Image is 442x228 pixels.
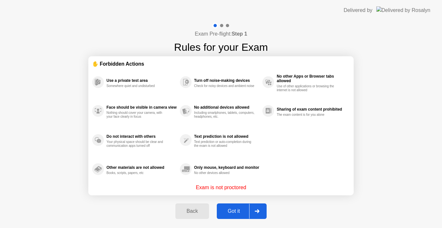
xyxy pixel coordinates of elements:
div: Use of other applications or browsing the internet is not allowed [277,84,338,92]
button: Back [175,203,209,219]
div: Check for noisy devices and ambient noise [194,84,255,88]
h4: Exam Pre-flight: [195,30,247,38]
div: The exam content is for you alone [277,113,338,117]
div: No other devices allowed [194,171,255,175]
div: No other Apps or Browser tabs allowed [277,74,347,83]
div: No additional devices allowed [194,105,259,110]
div: ✋ Forbidden Actions [92,60,350,68]
div: Sharing of exam content prohibited [277,107,347,112]
div: Delivered by [344,6,372,14]
div: Somewhere quiet and undisturbed [106,84,168,88]
b: Step 1 [232,31,247,37]
img: Delivered by Rosalyn [376,6,430,14]
div: Books, scripts, papers, etc [106,171,168,175]
div: Turn off noise-making devices [194,78,259,83]
div: Face should be visible in camera view [106,105,177,110]
h1: Rules for your Exam [174,39,268,55]
div: Use a private test area [106,78,177,83]
div: Do not interact with others [106,134,177,139]
div: Other materials are not allowed [106,165,177,170]
p: Exam is not proctored [196,184,246,191]
div: Only mouse, keyboard and monitor [194,165,259,170]
div: Including smartphones, tablets, computers, headphones, etc. [194,111,255,119]
div: Back [177,208,207,214]
div: Nothing should cover your camera, with your face clearly in focus [106,111,168,119]
div: Text prediction is not allowed [194,134,259,139]
div: Got it [219,208,249,214]
div: Your physical space should be clear and communication apps turned off [106,140,168,148]
button: Got it [217,203,267,219]
div: Text prediction or auto-completion during the exam is not allowed [194,140,255,148]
